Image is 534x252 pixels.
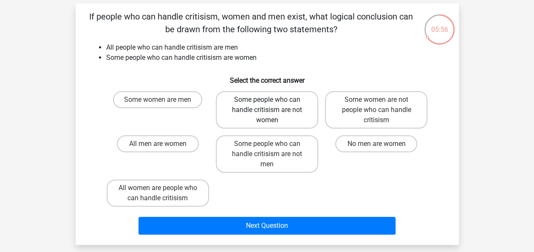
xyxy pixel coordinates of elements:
label: Some women are men [113,91,202,108]
label: All women are people who can handle critisism [107,179,209,207]
label: Some women are not people who can handle critisism [325,91,427,129]
h6: Select the correct answer [89,70,445,84]
label: Some people who can handle critisism are not women [216,91,318,129]
button: Next Question [138,217,396,235]
li: All people who can handle critisism are men [106,42,445,53]
label: Some people who can handle critisism are not men [216,135,318,173]
div: 05:56 [424,14,455,35]
label: No men are women [335,135,417,152]
li: Some people who can handle critisism are women [106,53,445,63]
label: All men are women [117,135,199,152]
p: If people who can handle critisism, women and men exist, what logical conclusion can be drawn fro... [89,10,413,36]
